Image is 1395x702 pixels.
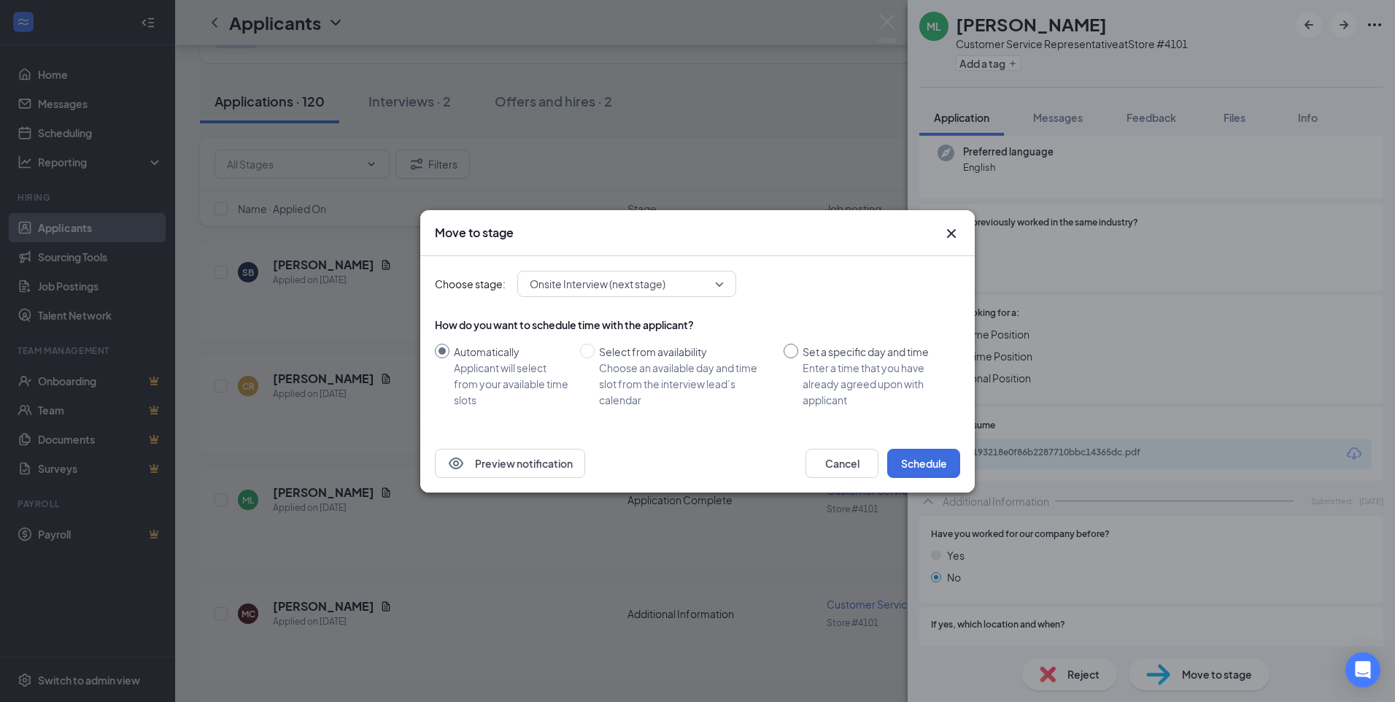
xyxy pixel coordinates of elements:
[447,455,465,472] svg: Eye
[435,449,585,478] button: EyePreview notification
[435,225,514,241] h3: Move to stage
[454,344,568,360] div: Automatically
[435,317,960,332] div: How do you want to schedule time with the applicant?
[803,344,948,360] div: Set a specific day and time
[454,360,568,408] div: Applicant will select from your available time slots
[805,449,878,478] button: Cancel
[435,276,506,292] span: Choose stage:
[943,225,960,242] svg: Cross
[530,273,665,295] span: Onsite Interview (next stage)
[599,360,772,408] div: Choose an available day and time slot from the interview lead’s calendar
[599,344,772,360] div: Select from availability
[943,225,960,242] button: Close
[887,449,960,478] button: Schedule
[803,360,948,408] div: Enter a time that you have already agreed upon with applicant
[1345,652,1380,687] div: Open Intercom Messenger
